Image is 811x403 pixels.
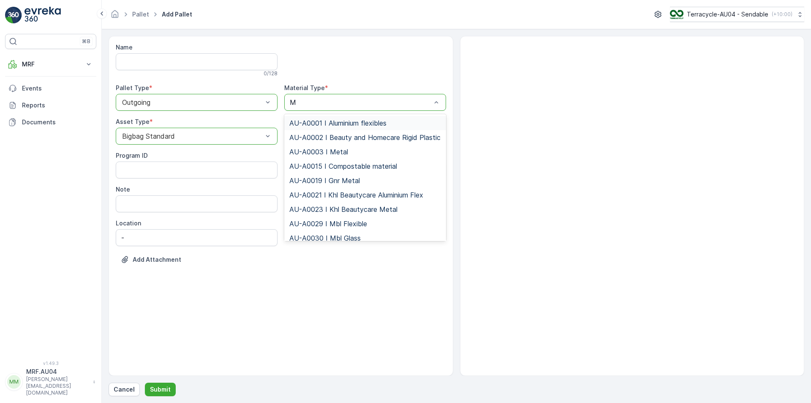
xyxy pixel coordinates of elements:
p: Submit [150,385,171,394]
span: Add Pallet [160,10,194,19]
p: Documents [22,118,93,126]
button: Cancel [109,383,140,396]
span: AU-A0001 I Aluminium flexibles [289,119,386,127]
p: Reports [22,101,93,110]
a: Homepage [110,13,120,20]
label: Name [116,44,133,51]
button: Submit [145,383,176,396]
p: 0 / 128 [264,70,278,77]
span: AU-A0030 I Mbl Glass [289,234,361,242]
p: Add Attachment [133,255,181,264]
p: Cancel [114,385,135,394]
a: Reports [5,97,96,114]
img: logo_light-DOdMpM7g.png [24,7,61,24]
label: Location [116,219,141,227]
label: Program ID [116,152,148,159]
a: Events [5,80,96,97]
span: v 1.49.3 [5,361,96,366]
button: MMMRF.AU04[PERSON_NAME][EMAIL_ADDRESS][DOMAIN_NAME] [5,367,96,396]
span: AU-A0002 I Beauty and Homecare Rigid Plastic [289,134,441,141]
div: MM [7,375,21,389]
p: MRF [22,60,79,69]
button: Terracycle-AU04 - Sendable(+10:00) [670,7,804,22]
p: [PERSON_NAME][EMAIL_ADDRESS][DOMAIN_NAME] [26,376,89,396]
span: AU-A0029 I Mbl Flexible [289,220,367,228]
label: Pallet Type [116,84,149,91]
span: AU-A0019 I Gnr Metal [289,177,360,184]
span: AU-A0003 I Metal [289,148,348,156]
p: ⌘B [82,38,90,45]
span: AU-A0023 I Khl Beautycare Metal [289,206,397,213]
p: Terracycle-AU04 - Sendable [687,10,768,19]
img: logo [5,7,22,24]
p: Events [22,84,93,93]
label: Asset Type [116,118,150,125]
label: Material Type [284,84,325,91]
label: Note [116,186,130,193]
p: MRF.AU04 [26,367,89,376]
span: AU-A0021 I Khl Beautycare Aluminium Flex [289,191,423,199]
a: Pallet [132,11,149,18]
button: Upload File [116,253,186,266]
button: MRF [5,56,96,73]
span: AU-A0015 I Compostable material [289,162,397,170]
a: Documents [5,114,96,131]
p: ( +10:00 ) [772,11,792,18]
img: terracycle_logo.png [670,10,683,19]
